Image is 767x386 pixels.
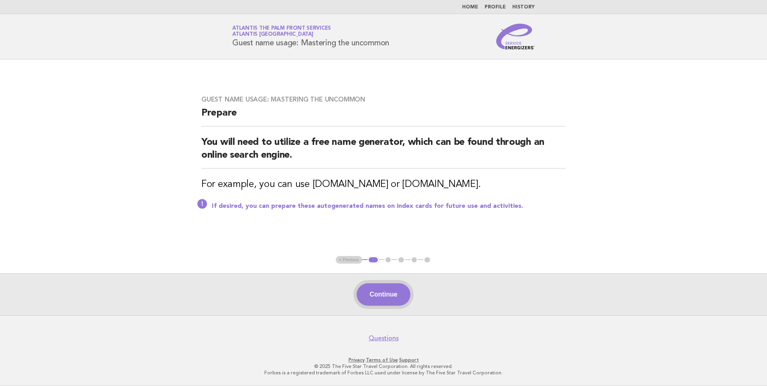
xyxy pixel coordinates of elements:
[138,357,629,363] p: · ·
[232,32,313,37] span: Atlantis [GEOGRAPHIC_DATA]
[357,283,410,306] button: Continue
[366,357,398,363] a: Terms of Use
[369,334,399,342] a: Questions
[399,357,419,363] a: Support
[201,178,566,191] h3: For example, you can use [DOMAIN_NAME] or [DOMAIN_NAME].
[138,363,629,370] p: © 2025 The Five Star Travel Corporation. All rights reserved.
[367,256,379,264] button: 1
[232,26,389,47] h1: Guest name usage: Mastering the uncommon
[201,107,566,126] h2: Prepare
[201,136,566,169] h2: You will need to utilize a free name generator, which can be found through an online search engine.
[496,24,535,49] img: Service Energizers
[462,5,478,10] a: Home
[512,5,535,10] a: History
[232,26,331,37] a: Atlantis The Palm Front ServicesAtlantis [GEOGRAPHIC_DATA]
[201,95,566,104] h3: Guest name usage: Mastering the uncommon
[138,370,629,376] p: Forbes is a registered trademark of Forbes LLC used under license by The Five Star Travel Corpora...
[349,357,365,363] a: Privacy
[212,202,566,210] p: If desired, you can prepare these autogenerated names on index cards for future use and activities.
[485,5,506,10] a: Profile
